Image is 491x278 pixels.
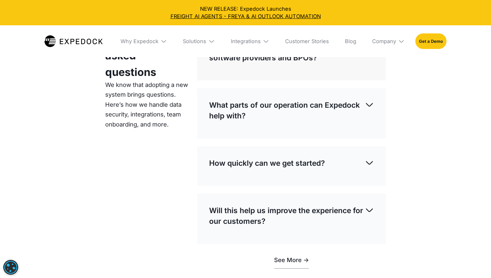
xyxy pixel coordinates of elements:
[225,25,274,57] div: Integrations
[209,205,365,226] p: Will this help us improve the experience for our customers?
[209,100,365,121] p: What parts of our operation can Expedock help with?
[372,38,396,44] div: Company
[380,208,491,278] iframe: Chat Widget
[105,32,160,79] strong: Frequently asked questions
[209,158,325,169] p: How quickly can we get started?
[178,25,220,57] div: Solutions
[5,5,485,20] div: NEW RELEASE: Expedock Launches
[105,80,189,129] p: We know that adopting a new system brings questions. Here’s how we handle data security, integrat...
[183,38,206,44] div: Solutions
[274,252,309,269] a: See More ->
[115,25,172,57] div: Why Expedock
[339,25,361,57] a: Blog
[231,38,261,44] div: Integrations
[5,13,485,20] a: FREIGHT AI AGENTS - FREYA & AI OUTLOOK AUTOMATION
[367,25,410,57] div: Company
[120,38,158,44] div: Why Expedock
[415,33,447,49] a: Get a Demo
[280,25,334,57] a: Customer Stories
